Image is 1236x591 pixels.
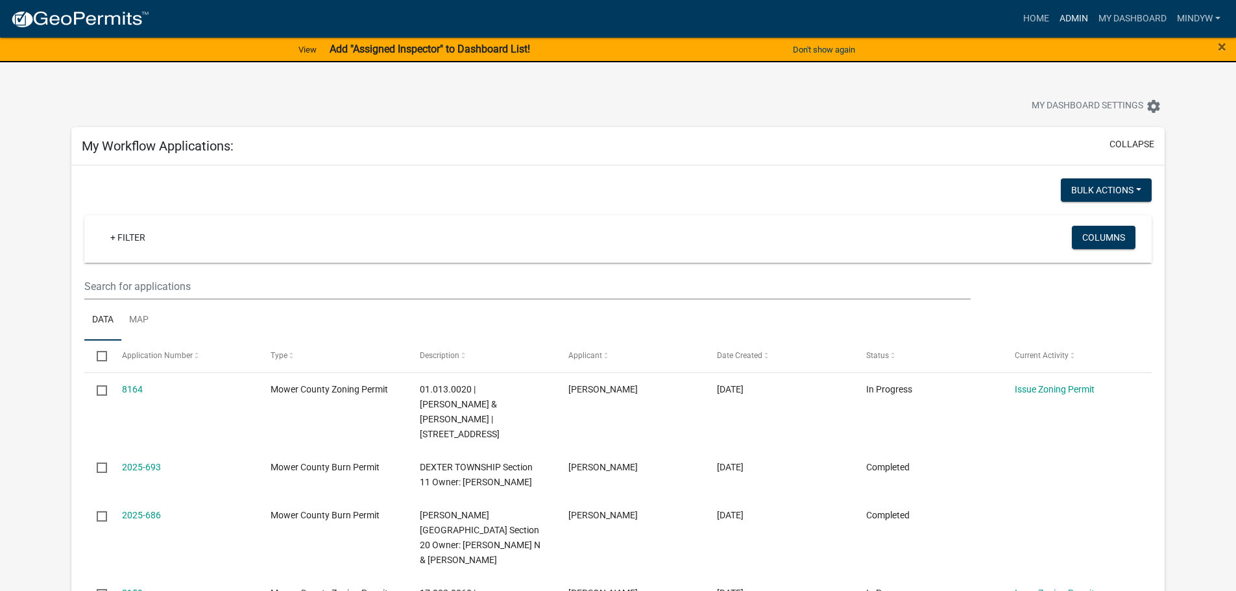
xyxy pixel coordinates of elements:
[1061,178,1152,202] button: Bulk Actions
[1109,138,1154,151] button: collapse
[854,341,1002,372] datatable-header-cell: Status
[100,226,156,249] a: + Filter
[866,351,889,360] span: Status
[568,462,638,472] span: Mindy Williamson
[258,341,407,372] datatable-header-cell: Type
[407,341,555,372] datatable-header-cell: Description
[568,384,638,394] span: Mindy Williamson
[556,341,705,372] datatable-header-cell: Applicant
[271,351,287,360] span: Type
[1018,6,1054,31] a: Home
[717,510,744,520] span: 07/14/2025
[866,462,910,472] span: Completed
[1093,6,1172,31] a: My Dashboard
[1002,341,1151,372] datatable-header-cell: Current Activity
[866,384,912,394] span: In Progress
[420,351,459,360] span: Description
[1015,384,1095,394] a: Issue Zoning Permit
[122,462,161,472] a: 2025-693
[330,43,530,55] strong: Add "Assigned Inspector" to Dashboard List!
[1021,93,1172,119] button: My Dashboard Settingssettings
[1072,226,1135,249] button: Columns
[1015,351,1069,360] span: Current Activity
[122,384,143,394] a: 8164
[420,510,540,564] span: MARSHALL TOWNSHIP Section 20 Owner: NELSON GAILEN N & MARY
[84,341,109,372] datatable-header-cell: Select
[420,462,533,487] span: DEXTER TOWNSHIP Section 11 Owner: HOLST LEON
[717,384,744,394] span: 07/23/2025
[1054,6,1093,31] a: Admin
[1172,6,1226,31] a: mindyw
[271,462,380,472] span: Mower County Burn Permit
[717,351,762,360] span: Date Created
[788,39,860,60] button: Don't show again
[271,510,380,520] span: Mower County Burn Permit
[84,300,121,341] a: Data
[1218,38,1226,56] span: ×
[420,384,500,439] span: 01.013.0020 | SATHRE KEVIN A & JILL J | 66765 140TH ST
[110,341,258,372] datatable-header-cell: Application Number
[705,341,853,372] datatable-header-cell: Date Created
[1146,99,1161,114] i: settings
[293,39,322,60] a: View
[122,351,193,360] span: Application Number
[568,510,638,520] span: Mindy Williamson
[568,351,602,360] span: Applicant
[1032,99,1143,114] span: My Dashboard Settings
[271,384,388,394] span: Mower County Zoning Permit
[866,510,910,520] span: Completed
[84,273,970,300] input: Search for applications
[82,138,234,154] h5: My Workflow Applications:
[717,462,744,472] span: 07/18/2025
[1218,39,1226,54] button: Close
[122,510,161,520] a: 2025-686
[121,300,156,341] a: Map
